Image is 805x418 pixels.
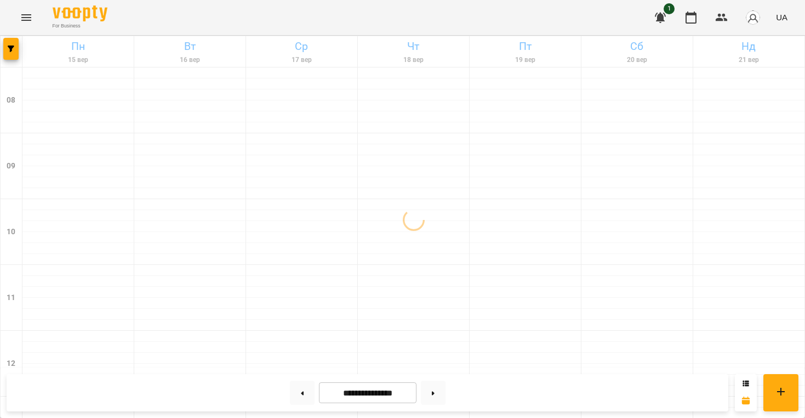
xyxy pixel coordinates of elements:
[248,38,356,55] h6: Ср
[136,55,244,65] h6: 16 вер
[664,3,675,14] span: 1
[695,55,803,65] h6: 21 вер
[7,292,15,304] h6: 11
[53,5,107,21] img: Voopty Logo
[13,4,39,31] button: Menu
[248,55,356,65] h6: 17 вер
[772,7,792,27] button: UA
[7,226,15,238] h6: 10
[471,55,579,65] h6: 19 вер
[7,94,15,106] h6: 08
[695,38,803,55] h6: Нд
[583,55,691,65] h6: 20 вер
[53,22,107,30] span: For Business
[24,38,132,55] h6: Пн
[471,38,579,55] h6: Пт
[7,160,15,172] h6: 09
[583,38,691,55] h6: Сб
[745,10,761,25] img: avatar_s.png
[24,55,132,65] h6: 15 вер
[359,38,467,55] h6: Чт
[359,55,467,65] h6: 18 вер
[776,12,787,23] span: UA
[7,358,15,370] h6: 12
[136,38,244,55] h6: Вт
